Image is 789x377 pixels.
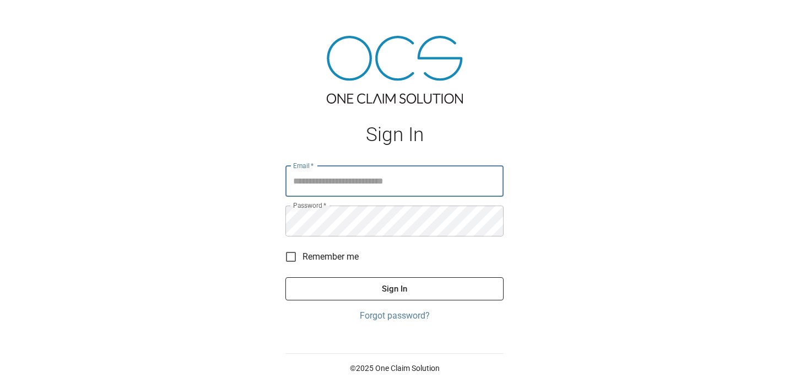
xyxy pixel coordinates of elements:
img: ocs-logo-white-transparent.png [13,7,57,29]
a: Forgot password? [285,309,504,322]
label: Email [293,161,314,170]
p: © 2025 One Claim Solution [285,363,504,374]
h1: Sign In [285,123,504,146]
img: ocs-logo-tra.png [327,36,463,104]
button: Sign In [285,277,504,300]
span: Remember me [302,250,359,263]
label: Password [293,201,326,210]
